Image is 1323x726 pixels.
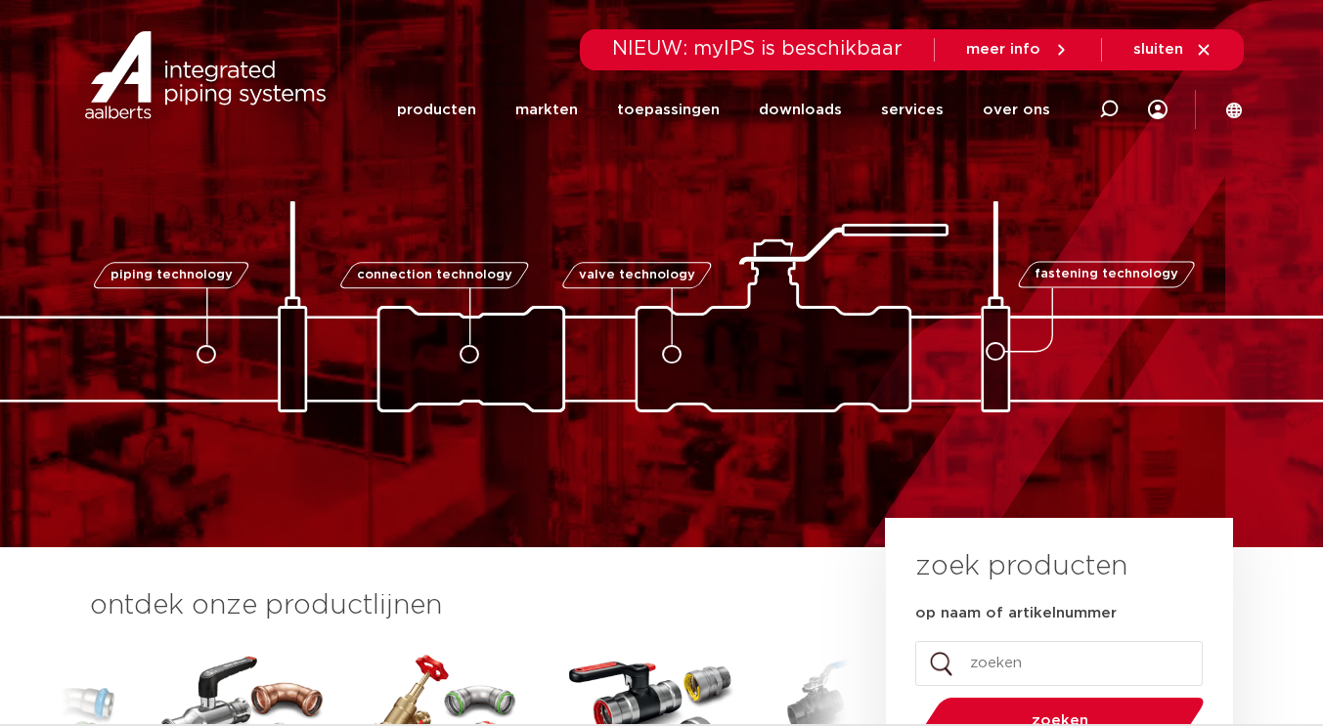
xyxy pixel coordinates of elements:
nav: Menu [397,72,1050,148]
span: NIEUW: myIPS is beschikbaar [612,39,903,59]
span: sluiten [1133,42,1183,57]
a: markten [515,72,578,148]
a: downloads [759,72,842,148]
a: toepassingen [617,72,720,148]
h3: zoek producten [915,547,1127,586]
div: my IPS [1148,88,1168,131]
span: valve technology [579,269,695,281]
a: over ons [983,72,1050,148]
span: connection technology [356,269,511,281]
label: op naam of artikelnummer [915,604,1117,623]
a: services [881,72,944,148]
a: meer info [966,41,1070,59]
span: piping technology [110,269,233,281]
h3: ontdek onze productlijnen [90,586,819,625]
a: producten [397,72,476,148]
input: zoeken [915,641,1203,686]
a: sluiten [1133,41,1213,59]
span: meer info [966,42,1040,57]
span: fastening technology [1035,269,1178,281]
